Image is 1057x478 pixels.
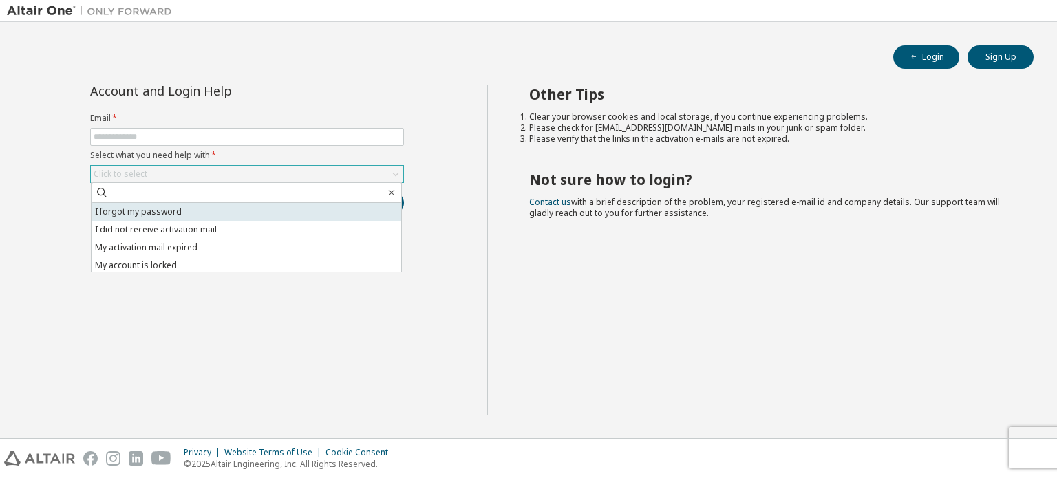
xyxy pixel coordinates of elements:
[529,196,571,208] a: Contact us
[91,166,403,182] div: Click to select
[529,85,1010,103] h2: Other Tips
[151,451,171,466] img: youtube.svg
[529,111,1010,122] li: Clear your browser cookies and local storage, if you continue experiencing problems.
[529,133,1010,144] li: Please verify that the links in the activation e-mails are not expired.
[7,4,179,18] img: Altair One
[4,451,75,466] img: altair_logo.svg
[92,203,401,221] li: I forgot my password
[184,458,396,470] p: © 2025 Altair Engineering, Inc. All Rights Reserved.
[129,451,143,466] img: linkedin.svg
[184,447,224,458] div: Privacy
[224,447,325,458] div: Website Terms of Use
[325,447,396,458] div: Cookie Consent
[90,113,404,124] label: Email
[529,171,1010,188] h2: Not sure how to login?
[893,45,959,69] button: Login
[106,451,120,466] img: instagram.svg
[529,196,1000,219] span: with a brief description of the problem, your registered e-mail id and company details. Our suppo...
[968,45,1034,69] button: Sign Up
[83,451,98,466] img: facebook.svg
[90,85,341,96] div: Account and Login Help
[94,169,147,180] div: Click to select
[529,122,1010,133] li: Please check for [EMAIL_ADDRESS][DOMAIN_NAME] mails in your junk or spam folder.
[90,150,404,161] label: Select what you need help with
